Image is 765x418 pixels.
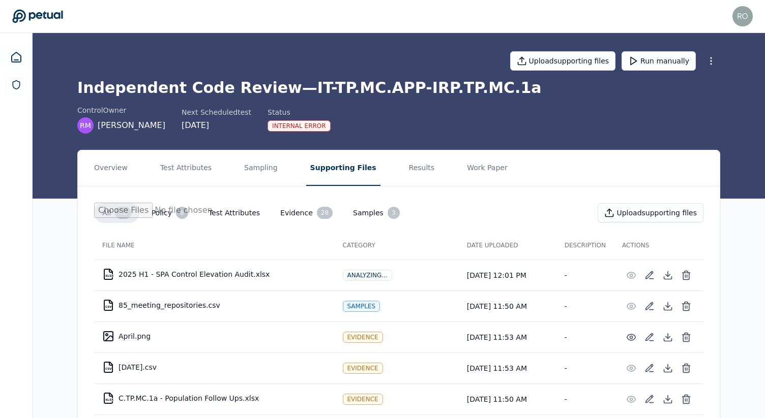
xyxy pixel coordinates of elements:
button: Supporting Files [306,150,380,186]
td: 2025 H1 - SPA Control Elevation Audit.xlsx [94,262,335,286]
button: Work Paper [463,150,512,186]
td: April.png [94,324,335,348]
h1: Independent Code Review — IT-TP.MC.APP-IRP.TP.MC.1a [77,79,720,97]
div: 8 [176,207,188,219]
th: Actions [614,231,703,260]
button: Test Attributes [156,150,216,186]
button: Add/Edit Description [640,359,659,377]
button: Run manually [622,51,696,71]
th: Date Uploaded [459,231,556,260]
button: Download File [659,297,677,315]
button: Results [405,150,439,186]
th: Description [556,231,614,260]
button: Download File [659,390,677,408]
div: Status [268,107,331,117]
div: Internal Error [268,120,331,132]
td: [DATE] 11:50 AM [459,383,556,414]
button: Sampling [240,150,282,186]
button: Samples3 [345,203,408,223]
button: More Options [702,52,720,70]
div: 3 [388,207,400,219]
td: - [556,321,614,352]
td: [DATE] 11:53 AM [459,321,556,352]
button: Uploadsupporting files [510,51,616,71]
button: Evidence28 [272,203,341,223]
td: [DATE] 11:53 AM [459,352,556,383]
th: File Name [94,231,335,260]
button: All42 [94,203,139,223]
button: Add/Edit Description [640,266,659,284]
td: - [556,383,614,414]
td: - [556,352,614,383]
button: Test Attributes [200,204,268,222]
td: [DATE].csv [94,355,335,379]
button: Preview File (hover for quick preview, click for full view) [622,297,640,315]
th: Category [335,231,459,260]
div: XLSX [105,398,113,401]
td: [DATE] 12:01 PM [459,260,556,291]
div: CSV [105,367,112,370]
button: Preview File (hover for quick preview, click for full view) [622,328,640,346]
button: Download File [659,359,677,377]
button: Policy8 [143,203,196,223]
div: [DATE] [182,119,251,132]
button: Preview File (hover for quick preview, click for full view) [622,359,640,377]
div: control Owner [77,105,165,115]
td: - [556,291,614,321]
div: 28 [317,207,333,219]
div: Evidence [343,332,383,343]
button: Delete File [677,390,695,408]
button: Preview File (hover for quick preview, click for full view) [622,390,640,408]
button: Add/Edit Description [640,297,659,315]
a: SOC 1 Reports [5,74,27,96]
button: Delete File [677,297,695,315]
button: Uploadsupporting files [598,203,703,222]
button: Add/Edit Description [640,328,659,346]
span: RM [80,120,91,131]
button: Download File [659,328,677,346]
div: Next Scheduled test [182,107,251,117]
button: Delete File [677,359,695,377]
td: - [556,260,614,291]
button: Download File [659,266,677,284]
td: [DATE] 11:50 AM [459,291,556,321]
a: Go to Dashboard [12,9,63,23]
button: Delete File [677,266,695,284]
td: 85_meeting_repositories.csv [94,293,335,317]
span: [PERSON_NAME] [98,119,165,132]
div: Samples [343,301,380,312]
div: Evidence [343,394,383,405]
a: Dashboard [4,45,28,70]
td: C.TP.MC.1a - Population Follow Ups.xlsx [94,386,335,410]
img: roberto+klaviyo@petual.ai [732,6,753,26]
div: CSV [105,305,112,308]
button: Add/Edit Description [640,390,659,408]
button: Delete File [677,328,695,346]
nav: Tabs [78,150,720,186]
button: Preview File (hover for quick preview, click for full view) [622,266,640,284]
div: Analyzing... [343,270,392,281]
div: Evidence [343,363,383,374]
div: 42 [115,207,131,219]
div: XLSX [105,274,113,277]
button: Overview [90,150,132,186]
